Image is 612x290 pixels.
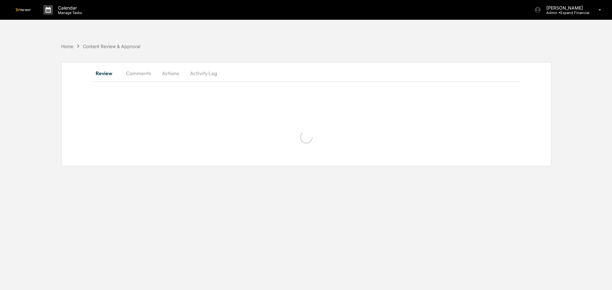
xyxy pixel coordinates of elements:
p: Manage Tasks [53,11,85,15]
p: Admin • Expand Financial [541,11,589,15]
div: Home [61,44,73,49]
p: Calendar [53,5,85,11]
div: Content Review & Approval [83,44,140,49]
button: Review [92,66,121,81]
button: Actions [156,66,185,81]
img: logo [15,8,31,11]
p: [PERSON_NAME] [541,5,589,11]
div: secondary tabs example [92,66,521,81]
button: Activity Log [185,66,222,81]
button: Comments [121,66,156,81]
